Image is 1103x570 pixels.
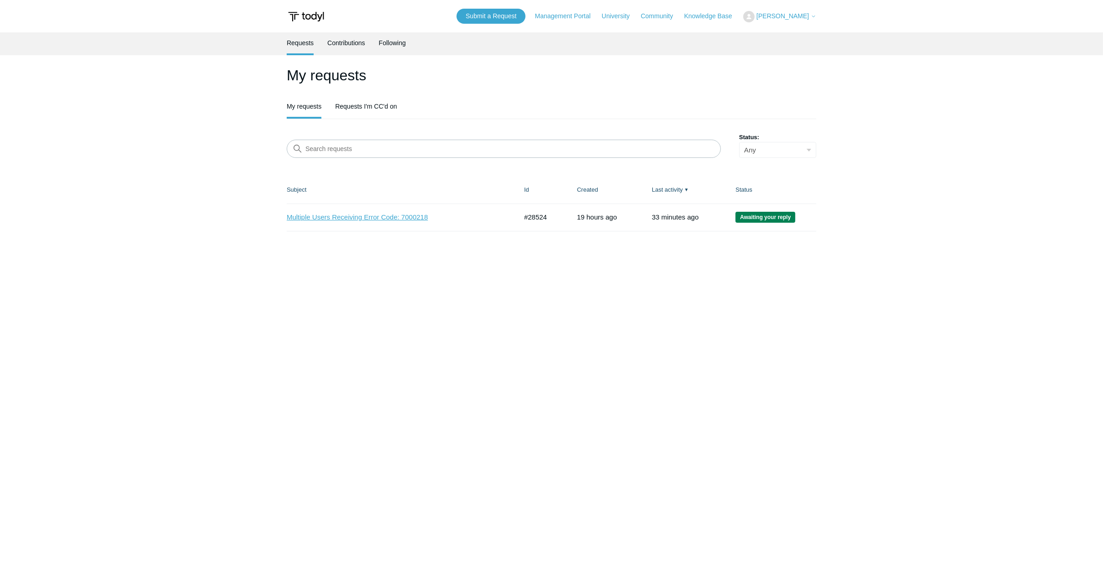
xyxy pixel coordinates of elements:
a: Following [379,32,406,53]
label: Status: [739,133,816,142]
a: Created [577,186,598,193]
th: Id [515,176,568,204]
time: 09/30/2025, 10:19 [652,213,699,221]
span: ▼ [684,186,689,193]
span: We are waiting for you to respond [735,212,795,223]
a: Submit a Request [457,9,525,24]
a: Community [641,11,683,21]
img: Todyl Support Center Help Center home page [287,8,326,25]
a: Multiple Users Receiving Error Code: 7000218 [287,212,504,223]
a: Contributions [327,32,365,53]
a: Last activity▼ [652,186,683,193]
span: [PERSON_NAME] [756,12,809,20]
a: My requests [287,96,321,117]
button: [PERSON_NAME] [743,11,816,22]
a: Requests I'm CC'd on [335,96,397,117]
th: Subject [287,176,515,204]
td: #28524 [515,204,568,231]
a: Management Portal [535,11,600,21]
th: Status [726,176,816,204]
time: 09/29/2025, 15:08 [577,213,617,221]
a: Knowledge Base [684,11,741,21]
h1: My requests [287,64,816,86]
a: Requests [287,32,314,53]
a: University [602,11,639,21]
input: Search requests [287,140,721,158]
